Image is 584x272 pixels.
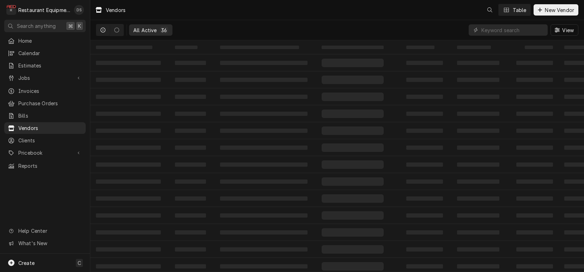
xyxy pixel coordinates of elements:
span: ‌ [96,129,161,133]
span: Reports [18,162,82,170]
span: ‌ [220,247,308,252]
a: Calendar [4,47,86,59]
span: ‌ [457,95,499,99]
a: Home [4,35,86,47]
span: ‌ [322,143,384,152]
span: ‌ [220,162,308,167]
span: ‌ [406,46,434,49]
span: ‌ [220,129,308,133]
span: ‌ [406,162,443,167]
span: ‌ [457,129,499,133]
button: View [550,24,578,36]
span: ‌ [322,194,384,203]
div: R [6,5,16,15]
span: What's New [18,240,81,247]
span: ‌ [175,46,197,49]
span: ‌ [175,129,206,133]
span: ‌ [406,61,443,65]
span: ‌ [322,228,384,237]
button: New Vendor [534,4,578,16]
span: ‌ [322,93,384,101]
span: ‌ [406,95,443,99]
div: Table [513,6,527,14]
span: ‌ [175,230,206,235]
span: ‌ [220,179,308,184]
span: ‌ [96,78,161,82]
a: Go to Pricebook [4,147,86,159]
span: ‌ [220,61,308,65]
span: ‌ [175,196,206,201]
span: ‌ [516,247,553,252]
span: ‌ [175,78,206,82]
span: ⌘ [68,22,73,30]
input: Keyword search [481,24,544,36]
span: ‌ [406,179,443,184]
span: Jobs [18,74,72,82]
div: All Active [133,26,157,34]
span: ‌ [322,46,384,49]
span: ‌ [457,264,499,268]
div: Derek Stewart's Avatar [74,5,84,15]
span: ‌ [516,179,553,184]
span: ‌ [96,162,161,167]
span: ‌ [457,196,499,201]
button: Open search [484,4,495,16]
span: ‌ [457,230,499,235]
span: ‌ [220,46,299,49]
span: ‌ [322,59,384,67]
span: ‌ [96,213,161,218]
span: ‌ [175,95,206,99]
span: ‌ [406,78,443,82]
button: Search anything⌘K [4,20,86,32]
a: Estimates [4,60,86,71]
span: ‌ [457,247,499,252]
span: ‌ [406,112,443,116]
span: ‌ [457,146,499,150]
span: ‌ [220,264,308,268]
span: ‌ [96,46,152,49]
span: ‌ [457,213,499,218]
span: Help Center [18,227,81,235]
a: Invoices [4,85,86,97]
span: ‌ [220,196,308,201]
span: ‌ [516,230,553,235]
span: Purchase Orders [18,100,82,107]
span: ‌ [322,76,384,84]
span: Home [18,37,82,45]
span: New Vendor [543,6,576,14]
span: ‌ [516,129,553,133]
span: ‌ [96,247,161,252]
span: ‌ [96,61,161,65]
span: ‌ [220,213,308,218]
span: Search anything [17,22,56,30]
span: ‌ [457,162,499,167]
table: All Active Vendors List Loading [90,40,584,272]
span: ‌ [516,213,553,218]
span: ‌ [175,179,206,184]
span: ‌ [406,146,443,150]
span: K [78,22,81,30]
span: ‌ [516,95,553,99]
div: Restaurant Equipment Diagnostics [18,6,70,14]
span: Estimates [18,62,82,69]
span: ‌ [175,112,206,116]
span: ‌ [516,78,553,82]
a: Bills [4,110,86,122]
span: ‌ [220,230,308,235]
span: ‌ [516,196,553,201]
span: ‌ [457,61,499,65]
a: Reports [4,160,86,172]
span: ‌ [175,146,206,150]
span: ‌ [175,162,206,167]
span: ‌ [516,264,553,268]
span: ‌ [96,95,161,99]
span: ‌ [96,179,161,184]
span: ‌ [322,262,384,271]
span: View [561,26,575,34]
span: ‌ [96,146,161,150]
span: ‌ [457,78,499,82]
span: Clients [18,137,82,144]
span: ‌ [96,196,161,201]
span: ‌ [175,61,206,65]
span: ‌ [96,230,161,235]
